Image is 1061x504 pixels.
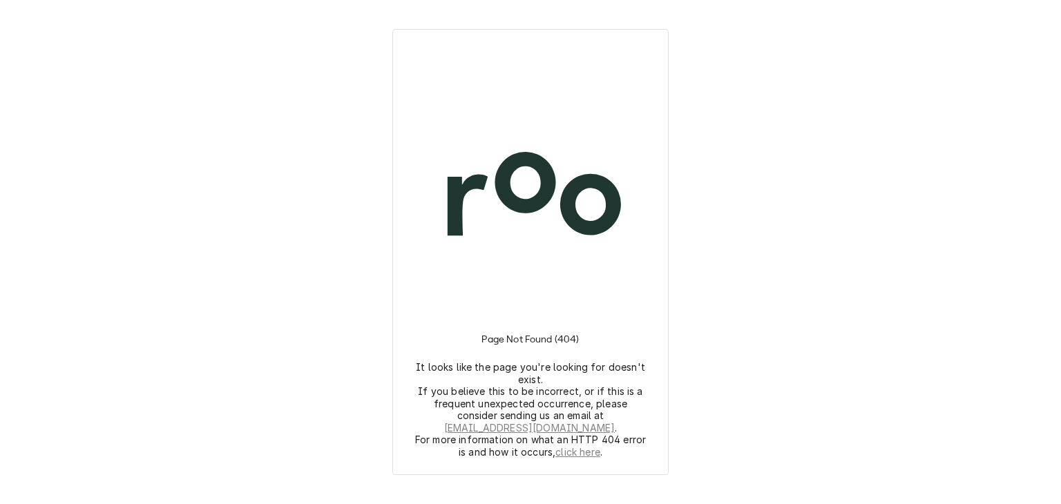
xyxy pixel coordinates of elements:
[410,75,651,317] img: Logo
[444,422,615,434] a: [EMAIL_ADDRESS][DOMAIN_NAME]
[410,317,651,458] div: Instructions
[555,446,600,458] a: click here
[481,317,579,361] h3: Page Not Found (404)
[414,385,647,434] p: If you believe this to be incorrect, or if this is a frequent unexpected occurrence, please consi...
[414,361,647,385] p: It looks like the page you're looking for doesn't exist.
[410,46,651,458] div: Logo and Instructions Container
[414,434,647,458] p: For more information on what an HTTP 404 error is and how it occurs, .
